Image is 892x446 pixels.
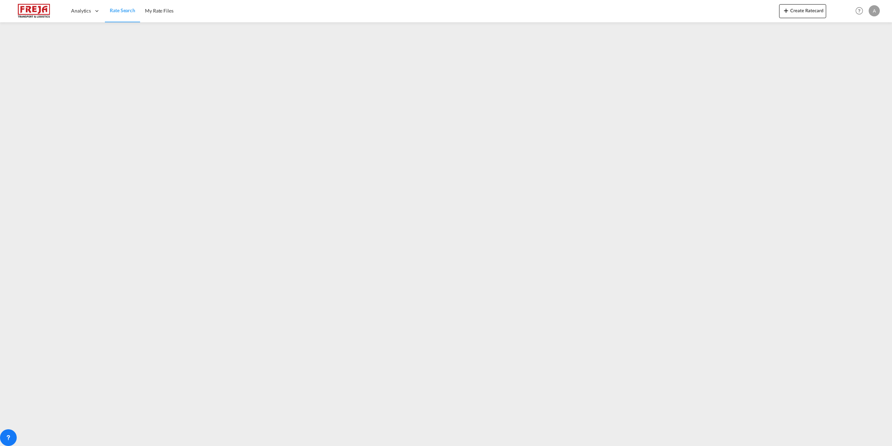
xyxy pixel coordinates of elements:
[869,5,880,16] div: A
[779,4,826,18] button: icon-plus 400-fgCreate Ratecard
[853,5,869,17] div: Help
[110,7,135,13] span: Rate Search
[145,8,174,14] span: My Rate Files
[71,7,91,14] span: Analytics
[10,3,57,19] img: 586607c025bf11f083711d99603023e7.png
[782,6,790,15] md-icon: icon-plus 400-fg
[853,5,865,17] span: Help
